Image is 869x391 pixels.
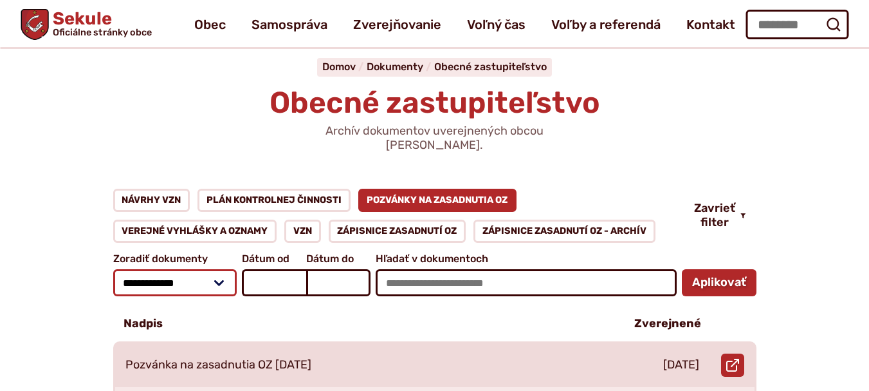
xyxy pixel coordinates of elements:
a: Zverejňovanie [353,6,441,43]
a: Voľný čas [467,6,526,43]
a: Obecné zastupiteľstvo [434,61,547,73]
a: Dokumenty [367,61,434,73]
button: Zavrieť filter [684,202,756,229]
p: [DATE] [663,358,699,372]
input: Dátum do [306,269,370,296]
img: Prejsť na domovskú stránku [21,9,48,40]
p: Archív dokumentov uverejnených obcou [PERSON_NAME]. [280,124,589,152]
span: Domov [322,61,356,73]
span: Obecné zastupiteľstvo [270,85,600,120]
a: Obec [194,6,226,43]
a: Zápisnice zasadnutí OZ - ARCHÍV [473,220,655,243]
a: Voľby a referendá [551,6,661,43]
a: Pozvánky na zasadnutia OZ [358,189,517,212]
span: Sekule [48,10,151,37]
span: Zavrieť filter [694,202,735,229]
a: Návrhy VZN [113,189,190,212]
select: Zoradiť dokumenty [113,269,237,296]
a: Samospráva [252,6,327,43]
input: Dátum od [242,269,306,296]
a: Logo Sekule, prejsť na domovskú stránku. [21,9,151,40]
input: Hľadať v dokumentoch [376,269,676,296]
span: Zoradiť dokumenty [113,253,237,265]
span: Dátum od [242,253,306,265]
span: Dátum do [306,253,370,265]
span: Dokumenty [367,61,423,73]
p: Pozvánka na zasadnutia OZ [DATE] [125,358,311,372]
a: Domov [322,61,367,73]
a: VZN [284,220,321,243]
p: Nadpis [123,317,163,331]
span: Oficiálne stránky obce [53,28,152,37]
button: Aplikovať [682,269,756,296]
p: Zverejnené [634,317,701,331]
a: Plán kontrolnej činnosti [197,189,351,212]
span: Hľadať v dokumentoch [376,253,676,265]
a: Verejné vyhlášky a oznamy [113,220,277,243]
a: Kontakt [686,6,735,43]
a: Zápisnice zasadnutí OZ [329,220,466,243]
